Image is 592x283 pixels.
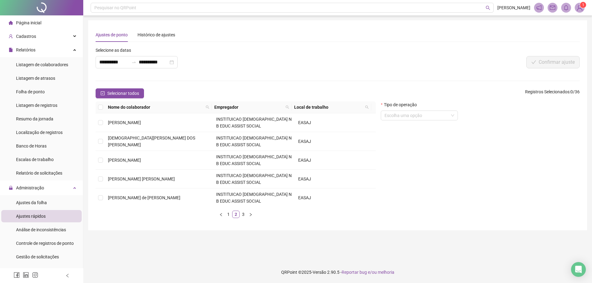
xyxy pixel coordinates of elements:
span: Administração [16,185,44,190]
span: Selecionar todos [107,90,139,97]
div: Ajustes de ponto [96,31,128,38]
span: Página inicial [16,20,41,25]
span: right [249,213,253,216]
li: Próxima página [247,211,254,218]
span: linkedin [23,272,29,278]
span: Ocorrências [16,268,39,273]
span: Gestão de solicitações [16,254,59,259]
span: search [284,103,290,112]
img: 49185 [575,3,584,12]
span: notification [536,5,542,10]
span: EASAJ [298,120,311,125]
span: check-square [101,91,105,95]
sup: Atualize o seu contato no menu Meus Dados [580,2,586,8]
a: 1 [225,211,232,218]
span: [PERSON_NAME] de [PERSON_NAME] [108,195,180,200]
span: INSTITUICAO [DEMOGRAPHIC_DATA] N B EDUC ASSIST SOCIAL [216,173,292,185]
span: home [9,21,13,25]
span: Folha de ponto [16,89,45,94]
span: search [204,103,211,112]
span: bell [563,5,569,10]
li: 2 [232,211,240,218]
span: Registros Selecionados [525,89,569,94]
span: Relatórios [16,47,35,52]
span: search [486,6,490,10]
span: file [9,48,13,52]
span: EASAJ [298,158,311,163]
span: search [364,103,370,112]
span: [PERSON_NAME] [108,120,141,125]
span: search [286,105,289,109]
span: Listagem de colaboradores [16,62,68,67]
span: Análise de inconsistências [16,227,66,232]
span: [PERSON_NAME] [108,158,141,163]
span: INSTITUICAO [DEMOGRAPHIC_DATA] N B EDUC ASSIST SOCIAL [216,154,292,166]
span: lock [9,186,13,190]
span: EASAJ [298,195,311,200]
span: Ajustes rápidos [16,214,46,219]
span: Resumo da jornada [16,116,53,121]
span: Empregador [214,104,283,111]
span: EASAJ [298,139,311,144]
span: to [131,60,136,65]
span: Reportar bug e/ou melhoria [342,270,394,275]
span: Localização de registros [16,130,63,135]
label: Tipo de operação [381,101,421,108]
span: Escalas de trabalho [16,157,54,162]
span: INSTITUICAO [DEMOGRAPHIC_DATA] N B EDUC ASSIST SOCIAL [216,135,292,147]
div: Histórico de ajustes [138,31,175,38]
button: left [217,211,225,218]
span: Nome do colaborador [108,104,203,111]
span: Local de trabalho [294,104,363,111]
span: [DEMOGRAPHIC_DATA][PERSON_NAME] DOS [PERSON_NAME] [108,135,195,147]
button: Confirmar ajuste [526,56,580,68]
a: 2 [232,211,239,218]
span: mail [550,5,555,10]
a: 3 [240,211,247,218]
span: : 0 / 36 [525,88,580,98]
span: INSTITUICAO [DEMOGRAPHIC_DATA] N B EDUC ASSIST SOCIAL [216,192,292,204]
span: Controle de registros de ponto [16,241,74,246]
div: Open Intercom Messenger [571,262,586,277]
span: Listagem de registros [16,103,57,108]
span: Banco de Horas [16,144,47,148]
footer: QRPoint © 2025 - 2.90.5 - [83,261,592,283]
span: INSTITUICAO [DEMOGRAPHIC_DATA] N B EDUC ASSIST SOCIAL [216,117,292,128]
span: Versão [313,270,326,275]
span: [PERSON_NAME] [PERSON_NAME] [108,176,175,181]
span: facebook [14,272,20,278]
span: [PERSON_NAME] [497,4,530,11]
span: instagram [32,272,38,278]
span: Cadastros [16,34,36,39]
span: Listagem de atrasos [16,76,55,81]
span: search [365,105,369,109]
span: user-add [9,34,13,38]
li: Página anterior [217,211,225,218]
span: left [219,213,223,216]
span: EASAJ [298,176,311,181]
button: right [247,211,254,218]
span: swap-right [131,60,136,65]
span: left [65,273,70,278]
span: Relatório de solicitações [16,171,62,176]
span: 1 [582,3,584,7]
span: Ajustes da folha [16,200,47,205]
label: Selecione as datas [96,47,135,54]
button: Selecionar todos [96,88,144,98]
span: search [206,105,209,109]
